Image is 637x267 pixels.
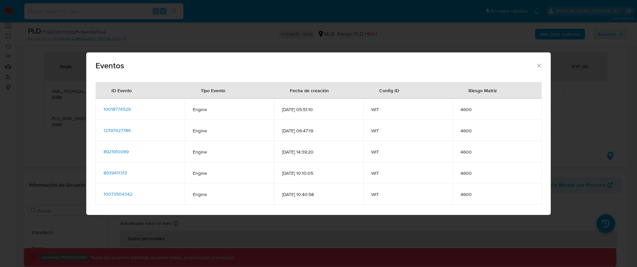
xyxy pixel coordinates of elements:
span: Engine [193,170,266,176]
span: 8921910069 [104,148,129,155]
span: 4600 [460,191,534,197]
span: [DATE] 06:47:19 [282,128,355,134]
span: Eventos [96,62,536,70]
span: [DATE] 05:51:10 [282,106,355,112]
span: [DATE] 10:10:05 [282,170,355,176]
span: Engine [193,191,266,197]
span: 4600 [460,128,534,134]
span: WIT [371,149,445,155]
span: 12397427786 [104,127,131,134]
span: WIT [371,106,445,112]
span: 4600 [460,170,534,176]
div: Fecha de creación [282,82,337,98]
span: [DATE] 10:40:58 [282,191,355,197]
span: Engine [193,106,266,112]
span: Engine [193,149,266,155]
span: 4600 [460,149,534,155]
div: ID Evento [104,82,140,98]
div: Config ID [371,82,407,98]
span: Engine [193,128,266,134]
div: Riesgo Matriz [460,82,505,98]
span: [DATE] 14:39:20 [282,149,355,155]
span: 10073504342 [104,191,132,197]
div: Tipo Evento [193,82,233,98]
span: 8939411313 [104,169,127,176]
span: 10018774529 [104,106,131,112]
span: 4600 [460,106,534,112]
button: Cerrar [536,62,542,68]
span: WIT [371,170,445,176]
span: WIT [371,128,445,134]
span: WIT [371,191,445,197]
